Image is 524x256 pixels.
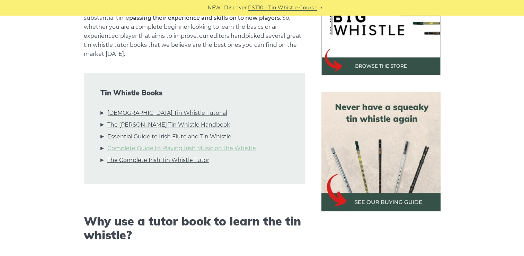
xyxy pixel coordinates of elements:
[248,4,317,12] a: PST10 - Tin Whistle Course
[107,144,256,153] a: Complete Guide to Playing Irish Music on the Whistle
[107,109,227,118] a: [DEMOGRAPHIC_DATA] Tin Whistle Tutorial
[107,120,230,129] a: The [PERSON_NAME] Tin Whistle Handbook
[84,5,305,59] p: However, some of the most prominent players and teachers dedicated a substantial time . So, wheth...
[129,15,280,21] strong: passing their experience and skills on to new players
[100,89,288,97] span: Tin Whistle Books
[107,132,231,141] a: Essential Guide to Irish Flute and Tin Whistle
[208,4,222,12] span: NEW:
[224,4,247,12] span: Discover
[321,92,441,211] img: tin whistle buying guide
[84,214,305,243] h2: Why use a tutor book to learn the tin whistle?
[107,156,209,165] a: The Complete Irish Tin Whistle Tutor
